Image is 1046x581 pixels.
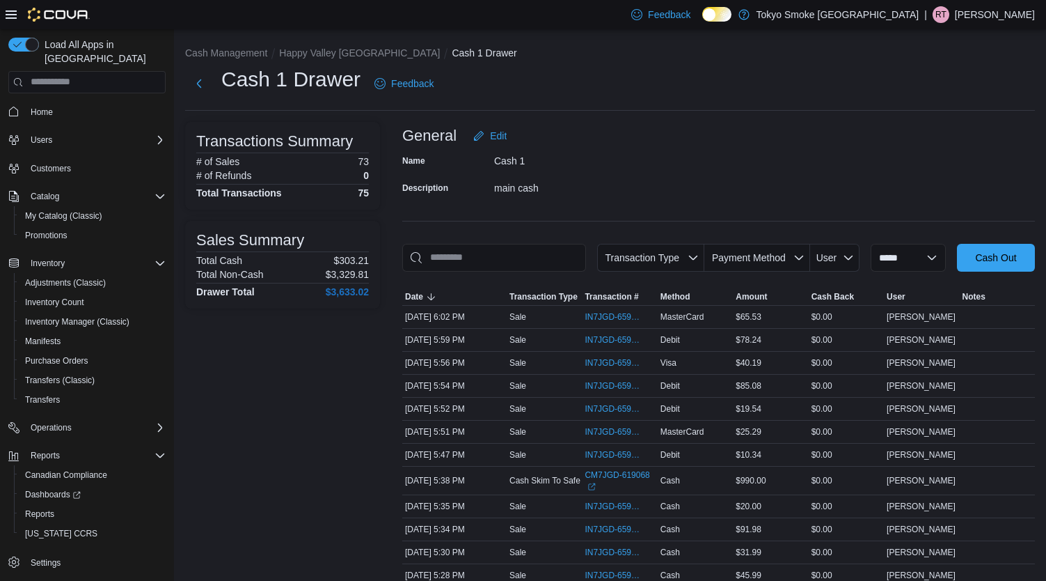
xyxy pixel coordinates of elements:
a: My Catalog (Classic) [19,208,108,224]
p: Sale [509,570,526,581]
a: Dashboards [19,486,86,503]
span: Debit [660,449,680,460]
span: $31.99 [736,547,761,558]
p: Sale [509,403,526,415]
a: Customers [25,160,77,177]
h6: # of Sales [196,156,239,167]
span: Dashboards [19,486,166,503]
span: Transfers (Classic) [19,372,166,389]
span: Cash [660,501,680,512]
span: [PERSON_NAME] [887,426,956,437]
a: Inventory Manager (Classic) [19,313,135,330]
span: Load All Apps in [GEOGRAPHIC_DATA] [39,38,166,65]
button: Payment Method [704,244,810,272]
button: Method [658,288,733,305]
span: Feedback [391,77,434,91]
span: Reports [31,450,60,461]
span: Users [25,132,166,148]
span: Home [31,107,53,118]
div: Raelynn Tucker [933,6,949,23]
span: Cash [660,547,680,558]
p: Tokyo Smoke [GEOGRAPHIC_DATA] [756,6,919,23]
span: $40.19 [736,357,761,369]
h4: 75 [358,187,369,199]
span: [US_STATE] CCRS [25,528,97,539]
button: Next [185,70,213,98]
button: Home [3,102,171,122]
span: Inventory Count [25,297,84,308]
span: Transaction # [585,291,638,302]
span: Manifests [19,333,166,350]
p: 73 [358,156,369,167]
span: MasterCard [660,426,704,437]
h6: # of Refunds [196,170,251,181]
span: IN7JGD-6598713 [585,524,640,535]
div: $0.00 [809,401,884,417]
div: $0.00 [809,447,884,463]
span: Amount [736,291,767,302]
span: [PERSON_NAME] [887,570,956,581]
button: IN7JGD-6598831 [585,424,654,440]
span: Purchase Orders [25,355,88,366]
span: $45.99 [736,570,761,581]
div: [DATE] 5:51 PM [402,424,507,440]
span: User [816,252,837,263]
span: Inventory [31,258,65,269]
span: [PERSON_NAME] [887,501,956,512]
a: Feedback [369,70,439,98]
span: $990.00 [736,475,766,486]
nav: An example of EuiBreadcrumbs [185,46,1035,63]
button: Date [402,288,507,305]
span: $25.29 [736,426,761,437]
button: Inventory [25,255,70,272]
button: Transfers (Classic) [14,371,171,390]
a: Adjustments (Classic) [19,274,111,291]
button: Amount [733,288,808,305]
div: Cash 1 [494,150,681,166]
span: $78.24 [736,334,761,346]
a: Reports [19,506,60,522]
p: Cash Skim To Safe [509,475,580,486]
button: IN7JGD-6598864 [585,355,654,371]
a: Manifests [19,333,66,350]
span: Reports [25,509,54,520]
span: $91.98 [736,524,761,535]
span: Users [31,134,52,146]
button: IN7JGD-6598889 [585,332,654,348]
img: Cova [28,8,90,22]
span: [PERSON_NAME] [887,357,956,369]
span: IN7JGD-6598839 [585,403,640,415]
button: IN7JGD-6598713 [585,521,654,538]
span: My Catalog (Classic) [25,210,102,222]
p: 0 [363,170,369,181]
span: Customers [31,163,71,174]
span: Promotions [19,227,166,244]
a: Canadian Compliance [19,467,113,483]
button: Cash Out [957,244,1035,272]
span: Method [660,291,690,302]
span: Notes [962,291,985,302]
span: Cash [660,524,680,535]
h6: Total Cash [196,255,242,266]
span: Debit [660,334,680,346]
div: $0.00 [809,424,884,440]
span: $85.08 [736,380,761,392]
div: [DATE] 5:56 PM [402,355,507,371]
h1: Cash 1 Drawer [221,65,360,93]
span: [PERSON_NAME] [887,547,956,558]
span: Transfers [25,394,60,405]
span: Canadian Compliance [19,467,166,483]
div: [DATE] 5:35 PM [402,498,507,515]
span: [PERSON_NAME] [887,475,956,486]
span: MasterCard [660,311,704,323]
span: Cash [660,570,680,581]
button: Notes [960,288,1035,305]
span: IN7JGD-6598889 [585,334,640,346]
span: Adjustments (Classic) [25,277,106,288]
h3: Sales Summary [196,232,304,249]
h6: Total Non-Cash [196,269,264,280]
span: RT [935,6,946,23]
span: Washington CCRS [19,525,166,542]
div: $0.00 [809,498,884,515]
